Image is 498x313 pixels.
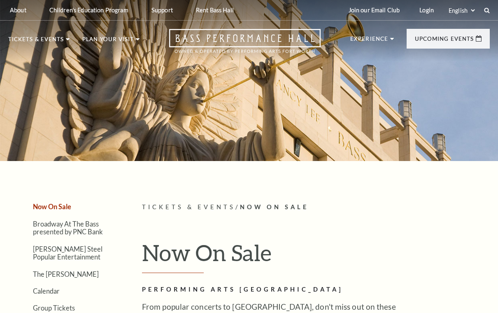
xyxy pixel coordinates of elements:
a: Group Tickets [33,304,75,312]
h1: Now On Sale [142,239,490,273]
a: [PERSON_NAME] Steel Popular Entertainment [33,245,102,261]
p: Upcoming Events [415,36,474,46]
p: Support [151,7,173,14]
p: Experience [350,36,388,46]
p: About [10,7,26,14]
a: The [PERSON_NAME] [33,270,99,278]
a: Now On Sale [33,203,71,210]
span: Tickets & Events [142,203,235,210]
p: Tickets & Events [8,37,64,47]
p: Rent Bass Hall [196,7,234,14]
a: Broadway At The Bass presented by PNC Bank [33,220,103,236]
p: Children's Education Program [49,7,128,14]
p: / [142,202,490,213]
a: Calendar [33,287,60,295]
h2: Performing Arts [GEOGRAPHIC_DATA] [142,285,410,295]
span: Now On Sale [240,203,309,210]
select: Select: [447,7,476,14]
p: Plan Your Visit [82,37,134,47]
